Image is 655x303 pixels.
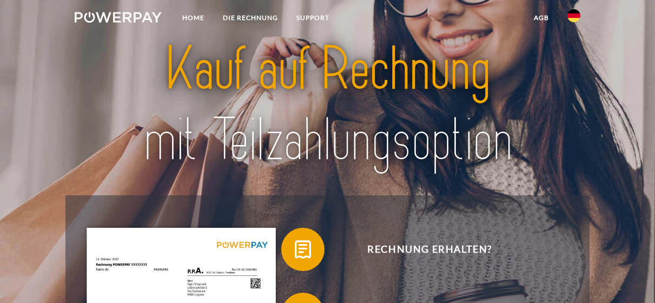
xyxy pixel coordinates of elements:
img: qb_bill.svg [289,236,316,263]
img: logo-powerpay-white.svg [75,12,162,23]
a: Home [173,8,214,28]
a: agb [525,8,558,28]
a: SUPPORT [287,8,339,28]
button: Rechnung erhalten? [281,228,563,271]
img: title-powerpay_de.svg [100,30,555,179]
span: Rechnung erhalten? [297,228,562,271]
a: DIE RECHNUNG [214,8,287,28]
img: de [567,9,580,22]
